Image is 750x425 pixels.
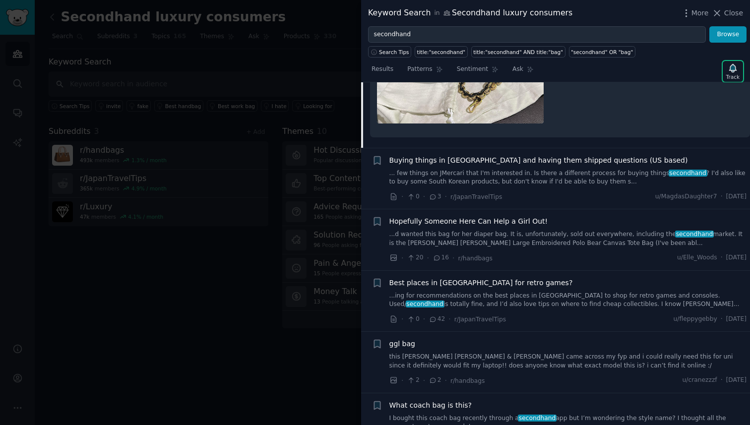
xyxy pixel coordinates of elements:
[709,26,747,43] button: Browse
[726,253,747,262] span: [DATE]
[445,191,447,202] span: ·
[401,375,403,386] span: ·
[726,192,747,201] span: [DATE]
[415,46,468,58] a: title:"secondhand"
[683,376,717,385] span: u/cranezzzf
[407,253,423,262] span: 20
[427,253,429,263] span: ·
[453,61,502,82] a: Sentiment
[368,7,572,19] div: Keyword Search Secondhand luxury consumers
[450,377,485,384] span: r/handbags
[389,353,747,370] a: this [PERSON_NAME] [PERSON_NAME] & [PERSON_NAME] came across my fyp and i could really need this ...
[724,8,743,18] span: Close
[721,376,723,385] span: ·
[471,46,565,58] a: title:"secondhand" AND title:"bag"
[389,230,747,247] a: ...d wanted this bag for her diaper bag. It is, unfortunately, sold out everywhere, including the...
[509,61,537,82] a: Ask
[389,169,747,186] a: ... few things on JMercari that I'm interested in. Is there a different process for buying things...
[389,278,573,288] a: Best places in [GEOGRAPHIC_DATA] for retro games?
[389,339,415,349] a: ggl bag
[433,253,449,262] span: 16
[407,376,419,385] span: 2
[569,46,635,58] a: "secondhand" OR "bag"
[452,253,454,263] span: ·
[401,253,403,263] span: ·
[458,255,493,262] span: r/handbags
[429,315,445,324] span: 42
[571,49,633,56] div: "secondhand" OR "bag"
[674,315,717,324] span: u/fleppygebby
[368,46,411,58] button: Search Tips
[372,65,393,74] span: Results
[445,375,447,386] span: ·
[379,49,409,56] span: Search Tips
[721,192,723,201] span: ·
[669,170,707,177] span: secondhand
[423,191,425,202] span: ·
[429,192,441,201] span: 3
[407,315,419,324] span: 0
[473,49,563,56] div: title:"secondhand" AND title:"bag"
[518,415,557,422] span: secondhand
[655,192,717,201] span: u/MagdasDaughter7
[401,191,403,202] span: ·
[407,65,432,74] span: Patterns
[389,155,688,166] a: Buying things in [GEOGRAPHIC_DATA] and having them shipped questions (US based)
[677,253,717,262] span: u/Elle_Woods
[368,26,706,43] input: Try a keyword related to your business
[389,216,548,227] a: Hopefully Someone Here Can Help a Girl Out!
[401,314,403,324] span: ·
[712,8,743,18] button: Close
[723,61,743,82] button: Track
[434,9,439,18] span: in
[457,65,488,74] span: Sentiment
[450,193,502,200] span: r/JapanTravelTips
[404,61,446,82] a: Patterns
[726,376,747,385] span: [DATE]
[417,49,466,56] div: title:"secondhand"
[726,73,740,80] div: Track
[726,315,747,324] span: [DATE]
[406,301,444,307] span: secondhand
[448,314,450,324] span: ·
[721,315,723,324] span: ·
[389,400,472,411] a: What coach bag is this?
[721,253,723,262] span: ·
[429,376,441,385] span: 2
[512,65,523,74] span: Ask
[423,314,425,324] span: ·
[691,8,709,18] span: More
[389,292,747,309] a: ...ing for recommendations on the best places in [GEOGRAPHIC_DATA] to shop for retro games and co...
[407,192,419,201] span: 0
[454,316,506,323] span: r/JapanTravelTips
[368,61,397,82] a: Results
[675,231,714,238] span: secondhand
[681,8,709,18] button: More
[423,375,425,386] span: ·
